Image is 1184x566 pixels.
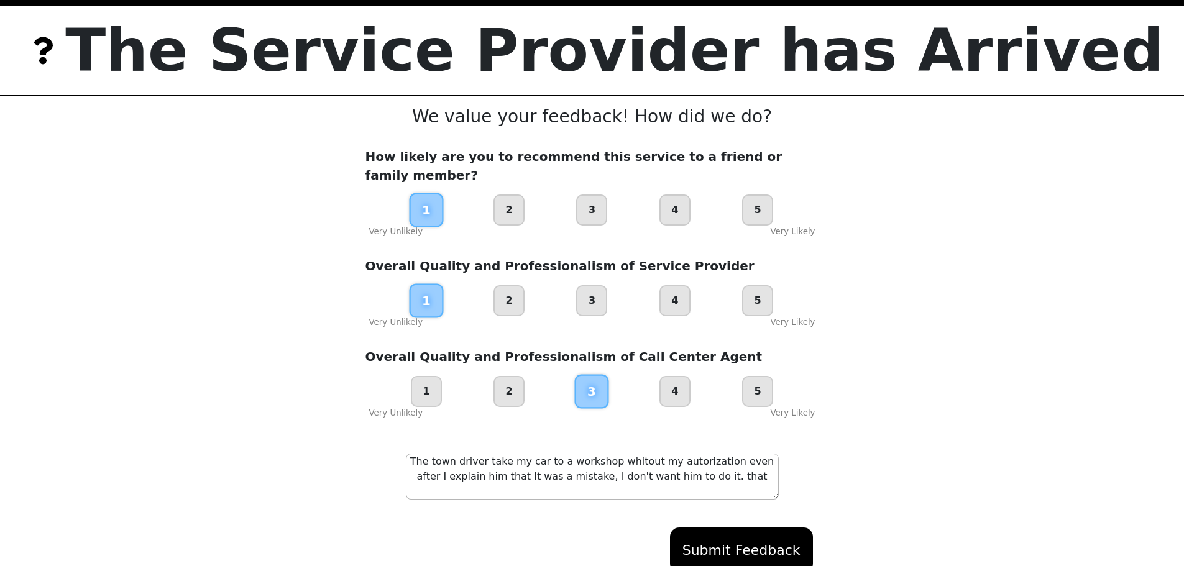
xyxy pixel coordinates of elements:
[493,194,525,226] div: 2
[659,285,691,316] div: 4
[493,376,525,407] div: 2
[365,147,819,185] p: How likely are you to recommend this service to a friend or family member?
[659,194,691,226] div: 4
[770,407,815,419] div: Very Likely
[742,194,773,226] div: 5
[406,454,779,500] textarea: The town driver take my car to a workshop whitout my autorization even after I explain him that I...
[409,193,443,227] div: 1
[742,376,773,407] div: 5
[382,106,802,127] h3: We value your feedback! How did we do?
[770,226,815,238] div: Very Likely
[365,257,819,275] p: Overall Quality and Professionalism of Service Provider
[575,375,609,409] div: 3
[369,407,423,419] div: Very Unlikely
[369,316,423,329] div: Very Unlikely
[576,285,607,316] div: 3
[365,347,819,366] p: Overall Quality and Professionalism of Call Center Agent
[369,226,423,238] div: Very Unlikely
[742,285,773,316] div: 5
[409,284,443,318] div: 1
[21,28,65,73] img: trx now logo
[659,376,691,407] div: 4
[411,376,442,407] div: 1
[65,6,1163,95] p: The Service Provider has Arrived
[493,285,525,316] div: 2
[576,194,607,226] div: 3
[770,316,815,329] div: Very Likely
